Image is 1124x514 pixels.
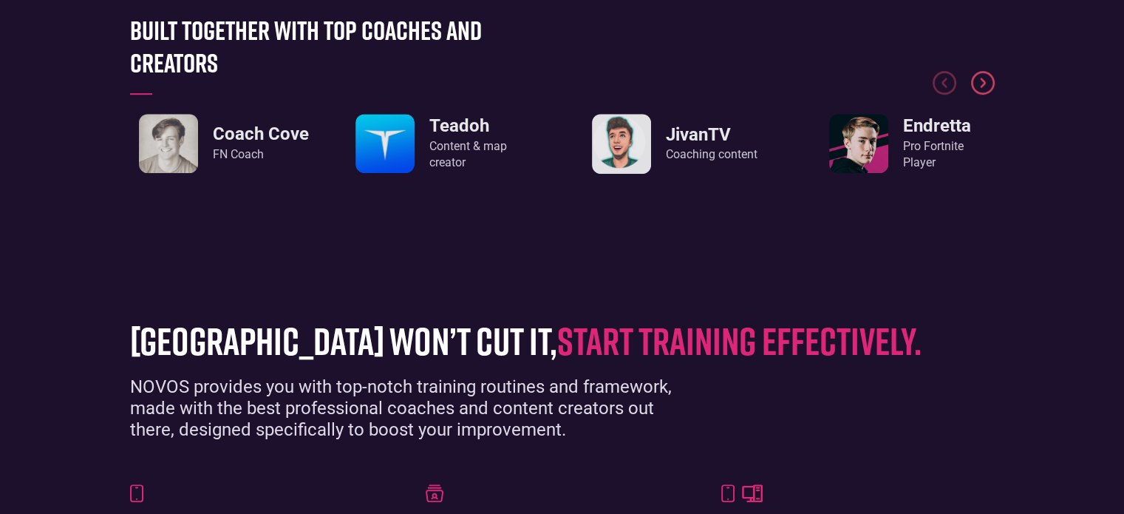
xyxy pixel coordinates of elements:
a: EndrettaPro FortnitePlayer [829,114,971,173]
div: Coaching content [666,146,757,163]
div: FN Coach [213,146,309,163]
h1: [GEOGRAPHIC_DATA] won’t cut it, [130,319,973,362]
div: Content & map creator [429,138,544,172]
div: 1 / 8 [806,114,995,173]
h3: JivanTV [666,124,757,146]
a: Coach CoveFN Coach [139,114,309,173]
div: Pro Fortnite Player [903,138,971,172]
div: 8 / 8 [581,114,769,174]
div: 7 / 8 [355,114,544,173]
a: TeadohContent & map creator [355,114,544,173]
a: JivanTVCoaching content [592,114,757,174]
div: 6 / 8 [130,114,319,173]
div: Previous slide [933,71,956,108]
h3: Endretta [903,115,971,137]
h3: Teadoh [429,115,544,137]
span: start training effectively. [557,317,922,363]
h3: Coach Cove [213,124,309,145]
div: Next slide [971,71,995,95]
div: Next slide [971,71,995,108]
div: NOVOS provides you with top-notch training routines and framework, made with the best professiona... [130,376,699,440]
